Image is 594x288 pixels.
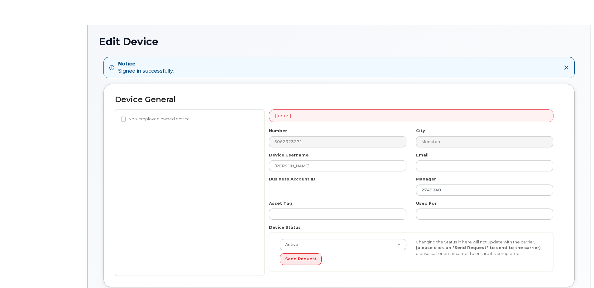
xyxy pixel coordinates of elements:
label: Number [269,128,287,134]
label: Used For [416,200,437,206]
div: Signed in successfully. [118,60,174,75]
button: Send Request [280,253,322,265]
strong: (please click on "Send Request" to send to the carrier) [416,245,541,250]
label: Asset Tag [269,200,292,206]
label: Non-employee owned device [121,115,190,123]
strong: Notice [118,60,174,68]
label: Email [416,152,429,158]
label: Manager [416,176,436,182]
h2: Device General [115,95,563,104]
label: City [416,128,425,134]
label: Device Username [269,152,309,158]
input: Select manager [416,185,553,196]
div: {{error}} [269,109,553,122]
div: Changing the Status in here will not update with the carrier, , please call or email carrier to e... [411,239,547,257]
h1: Edit Device [99,36,579,47]
label: Device Status [269,224,301,230]
input: Non-employee owned device [121,117,126,122]
label: Business Account ID [269,176,315,182]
